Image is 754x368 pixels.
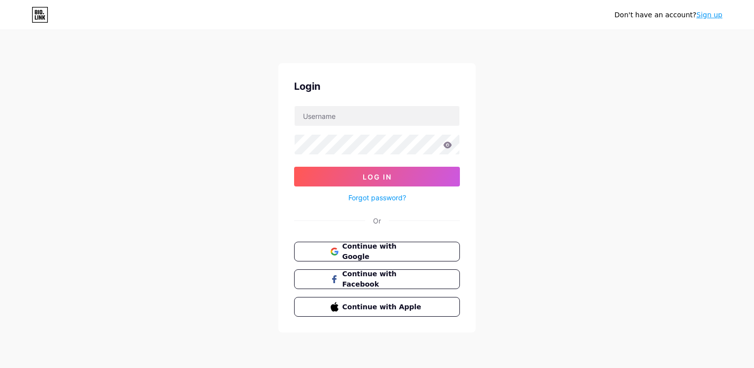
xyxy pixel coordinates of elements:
[342,269,424,290] span: Continue with Facebook
[294,297,460,317] button: Continue with Apple
[294,167,460,186] button: Log In
[696,11,722,19] a: Sign up
[363,173,392,181] span: Log In
[294,79,460,94] div: Login
[294,242,460,261] button: Continue with Google
[348,192,406,203] a: Forgot password?
[342,302,424,312] span: Continue with Apple
[295,106,459,126] input: Username
[373,216,381,226] div: Or
[342,241,424,262] span: Continue with Google
[614,10,722,20] div: Don't have an account?
[294,269,460,289] button: Continue with Facebook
